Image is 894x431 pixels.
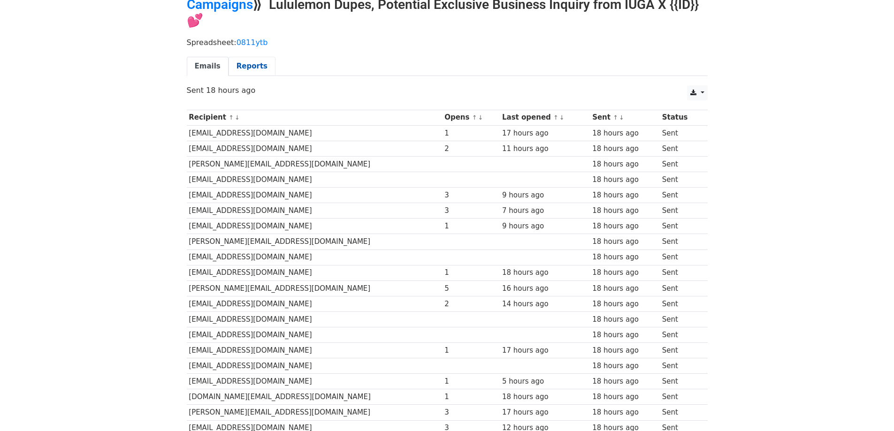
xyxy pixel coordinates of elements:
div: 18 hours ago [592,283,657,294]
div: 17 hours ago [502,345,588,356]
td: Sent [660,280,701,296]
th: Status [660,110,701,125]
div: 18 hours ago [592,205,657,216]
a: ↓ [619,114,624,121]
td: Sent [660,203,701,219]
div: 聊天小组件 [847,386,894,431]
td: [DOMAIN_NAME][EMAIL_ADDRESS][DOMAIN_NAME] [187,389,443,405]
div: 18 hours ago [592,299,657,310]
td: [EMAIL_ADDRESS][DOMAIN_NAME] [187,203,443,219]
div: 11 hours ago [502,144,588,154]
td: Sent [660,327,701,343]
div: 2 [444,299,497,310]
td: [EMAIL_ADDRESS][DOMAIN_NAME] [187,172,443,188]
a: ↑ [229,114,234,121]
td: Sent [660,311,701,327]
td: [EMAIL_ADDRESS][DOMAIN_NAME] [187,141,443,156]
div: 18 hours ago [592,128,657,139]
td: Sent [660,343,701,358]
td: Sent [660,141,701,156]
td: Sent [660,296,701,311]
td: Sent [660,188,701,203]
div: 18 hours ago [592,267,657,278]
div: 18 hours ago [592,159,657,170]
td: Sent [660,358,701,374]
td: Sent [660,250,701,265]
td: [EMAIL_ADDRESS][DOMAIN_NAME] [187,250,443,265]
a: Emails [187,57,229,76]
div: 18 hours ago [592,345,657,356]
a: ↑ [553,114,558,121]
div: 3 [444,407,497,418]
div: 18 hours ago [592,221,657,232]
a: ↑ [472,114,477,121]
div: 1 [444,392,497,402]
td: Sent [660,219,701,234]
div: 18 hours ago [592,314,657,325]
div: 3 [444,205,497,216]
div: 18 hours ago [592,144,657,154]
div: 18 hours ago [502,392,588,402]
div: 16 hours ago [502,283,588,294]
div: 9 hours ago [502,190,588,201]
th: Recipient [187,110,443,125]
div: 18 hours ago [592,361,657,371]
div: 17 hours ago [502,128,588,139]
div: 18 hours ago [592,174,657,185]
div: 17 hours ago [502,407,588,418]
div: 1 [444,128,497,139]
p: Sent 18 hours ago [187,85,708,95]
td: Sent [660,156,701,172]
td: [EMAIL_ADDRESS][DOMAIN_NAME] [187,343,443,358]
div: 9 hours ago [502,221,588,232]
td: Sent [660,389,701,405]
td: [EMAIL_ADDRESS][DOMAIN_NAME] [187,265,443,280]
a: ↓ [235,114,240,121]
div: 18 hours ago [592,407,657,418]
td: Sent [660,374,701,389]
div: 18 hours ago [502,267,588,278]
div: 5 [444,283,497,294]
div: 14 hours ago [502,299,588,310]
td: [EMAIL_ADDRESS][DOMAIN_NAME] [187,125,443,141]
a: ↓ [559,114,565,121]
p: Spreadsheet: [187,38,708,47]
div: 1 [444,376,497,387]
td: [EMAIL_ADDRESS][DOMAIN_NAME] [187,188,443,203]
td: [EMAIL_ADDRESS][DOMAIN_NAME] [187,219,443,234]
a: Reports [229,57,275,76]
td: [PERSON_NAME][EMAIL_ADDRESS][DOMAIN_NAME] [187,280,443,296]
div: 1 [444,345,497,356]
div: 1 [444,221,497,232]
a: ↑ [613,114,618,121]
td: [EMAIL_ADDRESS][DOMAIN_NAME] [187,311,443,327]
td: [PERSON_NAME][EMAIL_ADDRESS][DOMAIN_NAME] [187,234,443,250]
th: Last opened [500,110,590,125]
div: 3 [444,190,497,201]
td: [EMAIL_ADDRESS][DOMAIN_NAME] [187,327,443,343]
a: ↓ [478,114,483,121]
td: Sent [660,234,701,250]
td: [PERSON_NAME][EMAIL_ADDRESS][DOMAIN_NAME] [187,405,443,420]
div: 18 hours ago [592,236,657,247]
div: 2 [444,144,497,154]
td: [EMAIL_ADDRESS][DOMAIN_NAME] [187,358,443,374]
td: Sent [660,405,701,420]
td: Sent [660,125,701,141]
div: 5 hours ago [502,376,588,387]
div: 1 [444,267,497,278]
th: Opens [442,110,500,125]
div: 7 hours ago [502,205,588,216]
iframe: Chat Widget [847,386,894,431]
td: [EMAIL_ADDRESS][DOMAIN_NAME] [187,296,443,311]
th: Sent [590,110,660,125]
div: 18 hours ago [592,376,657,387]
td: Sent [660,265,701,280]
div: 18 hours ago [592,252,657,263]
td: Sent [660,172,701,188]
div: 18 hours ago [592,392,657,402]
div: 18 hours ago [592,190,657,201]
a: 0811ytb [237,38,268,47]
td: [PERSON_NAME][EMAIL_ADDRESS][DOMAIN_NAME] [187,156,443,172]
td: [EMAIL_ADDRESS][DOMAIN_NAME] [187,374,443,389]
